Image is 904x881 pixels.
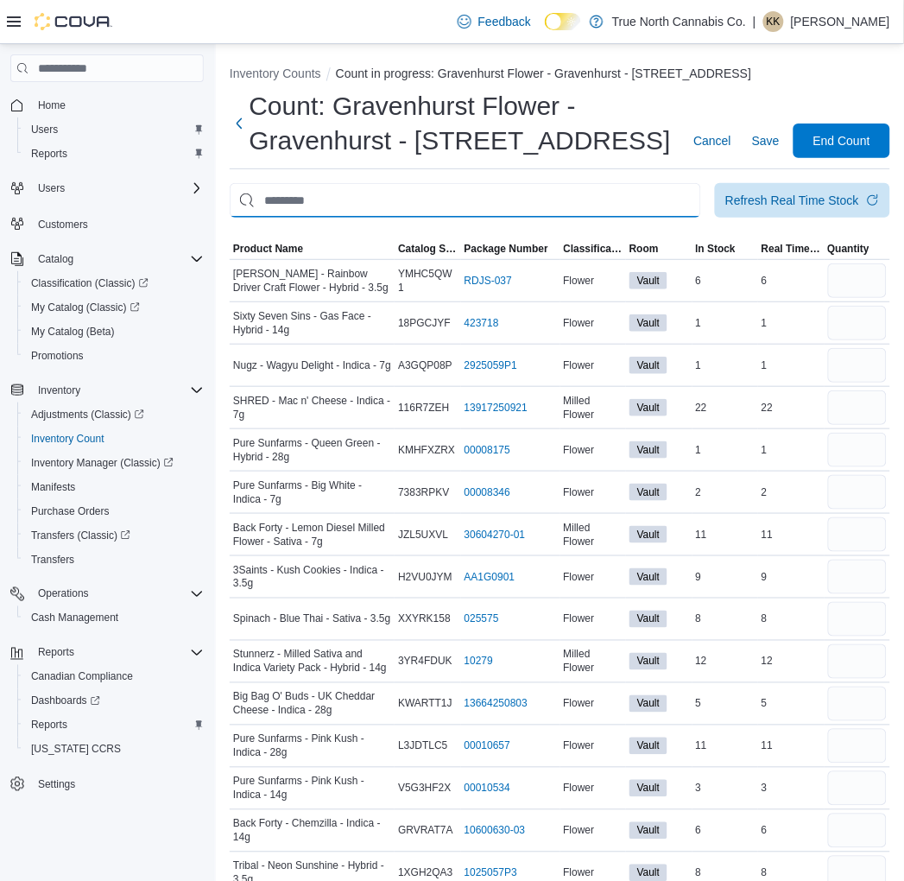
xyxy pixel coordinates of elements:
[465,612,499,626] a: 025575
[38,383,80,397] span: Inventory
[791,11,890,32] p: [PERSON_NAME]
[249,89,673,158] h1: Count: Gravenhurst Flower - Gravenhurst - [STREET_ADDRESS]
[17,295,211,320] a: My Catalog (Classic)
[752,132,780,149] span: Save
[612,11,746,32] p: True North Cannabis Co.
[637,612,660,627] span: Vault
[629,441,667,459] span: Vault
[17,548,211,572] button: Transfers
[637,485,660,500] span: Vault
[233,817,391,845] span: Back Forty - Chemzilla - Indica - 14g
[692,270,759,291] div: 6
[745,124,787,158] button: Save
[398,782,451,795] span: V5G3HF2X
[233,436,391,464] span: Pure Sunfarms - Queen Green - Hybrid - 28g
[31,380,87,401] button: Inventory
[24,608,125,629] a: Cash Management
[758,482,825,503] div: 2
[637,400,660,415] span: Vault
[637,315,660,331] span: Vault
[629,526,667,543] span: Vault
[17,142,211,166] button: Reports
[24,297,147,318] a: My Catalog (Classic)
[31,301,140,314] span: My Catalog (Classic)
[813,132,870,149] span: End Count
[564,648,623,675] span: Milled Flower
[692,567,759,587] div: 9
[564,274,595,288] span: Flower
[24,715,204,736] span: Reports
[692,821,759,841] div: 6
[31,325,115,339] span: My Catalog (Beta)
[3,641,211,665] button: Reports
[31,95,73,116] a: Home
[465,866,517,880] a: 1025057P3
[692,524,759,545] div: 11
[762,242,821,256] span: Real Time Stock
[24,549,81,570] a: Transfers
[686,124,738,158] button: Cancel
[3,378,211,402] button: Inventory
[24,404,151,425] a: Adjustments (Classic)
[3,211,211,236] button: Customers
[398,443,455,457] span: KMHFXZRX
[3,582,211,606] button: Operations
[233,563,391,591] span: 3Saints - Kush Cookies - Indica - 3.5g
[24,549,204,570] span: Transfers
[564,570,595,584] span: Flower
[753,11,756,32] p: |
[560,238,627,259] button: Classification
[17,344,211,368] button: Promotions
[629,314,667,332] span: Vault
[38,646,74,660] span: Reports
[31,456,174,470] span: Inventory Manager (Classic)
[31,480,75,494] span: Manifests
[35,13,112,30] img: Cova
[31,774,204,795] span: Settings
[629,611,667,628] span: Vault
[10,86,204,842] nav: Complex example
[767,11,781,32] span: KK
[398,739,447,753] span: L3JDTLC5
[24,525,204,546] span: Transfers (Classic)
[692,694,759,714] div: 5
[31,584,96,605] button: Operations
[3,176,211,200] button: Users
[38,98,66,112] span: Home
[398,267,458,295] span: YMHC5QW1
[725,192,859,209] div: Refresh Real Time Stock
[31,214,95,235] a: Customers
[758,355,825,376] div: 1
[398,612,451,626] span: XXYRK158
[17,738,211,762] button: [US_STATE] CCRS
[564,316,595,330] span: Flower
[17,606,211,631] button: Cash Management
[637,865,660,881] span: Vault
[3,772,211,797] button: Settings
[758,524,825,545] div: 11
[564,782,595,795] span: Flower
[398,570,452,584] span: H2VU0JYM
[465,443,510,457] a: 00008175
[564,697,595,711] span: Flower
[793,124,890,158] button: End Count
[758,821,825,841] div: 6
[564,242,623,256] span: Classification
[24,667,204,688] span: Canadian Compliance
[24,428,204,449] span: Inventory Count
[465,274,512,288] a: RDJS-037
[692,609,759,630] div: 8
[24,321,204,342] span: My Catalog (Beta)
[24,501,204,522] span: Purchase Orders
[233,267,391,295] span: [PERSON_NAME] - Rainbow Driver Craft Flower - Hybrid - 3.5g
[17,665,211,689] button: Canadian Compliance
[17,475,211,499] button: Manifests
[629,242,659,256] span: Room
[31,147,67,161] span: Reports
[564,739,595,753] span: Flower
[233,775,391,802] span: Pure Sunfarms - Pink Kush - Indica - 14g
[692,736,759,757] div: 11
[465,782,510,795] a: 00010534
[461,238,560,259] button: Package Number
[31,694,100,708] span: Dashboards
